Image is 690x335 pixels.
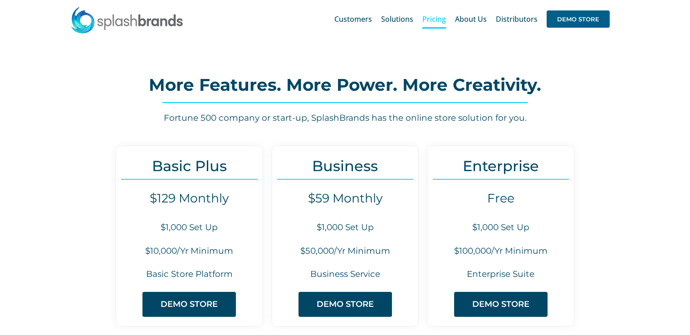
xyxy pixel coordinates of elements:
a: DEMO STORE [454,292,548,317]
h2: More Features. More Power. More Creativity. [45,76,645,94]
span: DEMO STORE [472,300,529,309]
img: SplashBrands.com Logo [70,6,184,34]
h6: $50,000/Yr Minimum [272,245,418,257]
h4: $129 Monthly [116,191,262,206]
span: Customers [334,15,372,23]
a: Distributors [496,5,538,34]
h3: Basic Plus [116,158,262,174]
span: Solutions [381,15,413,23]
h3: Enterprise [428,158,573,174]
h4: Free [428,191,573,206]
a: Customers [334,5,372,34]
a: Pricing [422,5,446,34]
nav: Main Menu [334,5,610,34]
span: DEMO STORE [161,300,218,309]
h6: Enterprise Suite [428,268,573,281]
h4: $59 Monthly [272,191,418,206]
h6: $1,000 Set Up [116,222,262,234]
h6: $1,000 Set Up [428,222,573,234]
span: Pricing [422,15,446,23]
span: DEMO STORE [547,10,610,28]
h6: Basic Store Platform [116,268,262,281]
span: DEMO STORE [317,300,374,309]
a: DEMO STORE [142,292,236,317]
h6: $10,000/Yr Minimum [116,245,262,257]
a: DEMO STORE [299,292,392,317]
h6: $100,000/Yr Minimum [428,245,573,257]
h6: Business Service [272,268,418,281]
span: About Us [455,15,487,23]
span: Distributors [496,15,538,23]
h3: Business [272,158,418,174]
h6: $1,000 Set Up [272,222,418,234]
h6: Fortune 500 company or start-up, SplashBrands has the online store solution for you. [45,112,645,124]
a: DEMO STORE [547,5,610,34]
